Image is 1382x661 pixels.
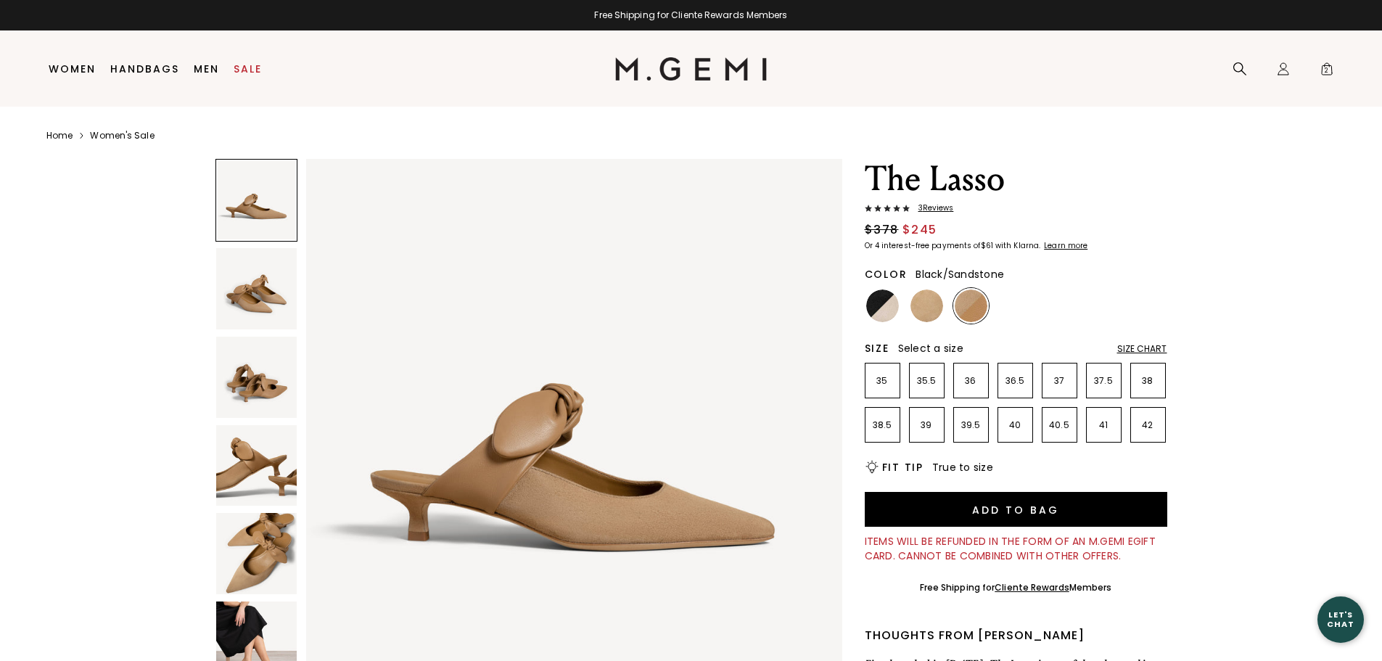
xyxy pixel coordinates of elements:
div: Thoughts from [PERSON_NAME] [865,627,1167,644]
h2: Color [865,268,908,280]
div: Let's Chat [1317,610,1364,628]
p: 40 [998,419,1032,431]
img: The Lasso [216,337,297,418]
div: Size Chart [1117,343,1167,355]
span: 3 Review s [910,204,954,213]
h1: The Lasso [865,159,1167,200]
p: 38.5 [865,419,900,431]
klarna-placement-style-body: with Klarna [995,240,1042,251]
img: The Lasso [216,513,297,594]
a: Learn more [1042,242,1087,250]
p: 37.5 [1087,375,1121,387]
img: The Lasso [216,425,297,506]
p: 39.5 [954,419,988,431]
img: Light Tan [955,290,987,322]
div: Items will be refunded in the form of an M.Gemi eGift Card. Cannot be combined with other offers. [865,534,1167,563]
span: Black/Sandstone [916,267,1004,282]
p: 38 [1131,375,1165,387]
a: Home [46,130,73,141]
a: Men [194,63,219,75]
h2: Fit Tip [882,461,924,473]
span: 2 [1320,65,1334,79]
klarna-placement-style-cta: Learn more [1044,240,1087,251]
span: True to size [932,460,993,475]
div: Free Shipping for Members [920,582,1112,594]
p: 41 [1087,419,1121,431]
p: 39 [910,419,944,431]
p: 35 [865,375,900,387]
p: 36.5 [998,375,1032,387]
a: Cliente Rewards [995,581,1069,594]
a: Handbags [110,63,179,75]
img: Beige [910,290,943,322]
p: 36 [954,375,988,387]
p: 42 [1131,419,1165,431]
span: $378 [865,221,899,239]
a: Women [49,63,96,75]
button: Add to Bag [865,492,1167,527]
a: 3Reviews [865,204,1167,215]
a: Women's Sale [90,130,154,141]
p: 37 [1042,375,1077,387]
p: 40.5 [1042,419,1077,431]
span: $245 [902,221,937,239]
klarna-placement-style-body: Or 4 interest-free payments of [865,240,981,251]
img: The Lasso [216,248,297,329]
p: 35.5 [910,375,944,387]
a: Sale [234,63,262,75]
span: Select a size [898,341,963,356]
h2: Size [865,342,889,354]
img: Black/Sandstone [866,290,899,322]
klarna-placement-style-amount: $61 [981,240,993,251]
img: M.Gemi [615,57,767,81]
